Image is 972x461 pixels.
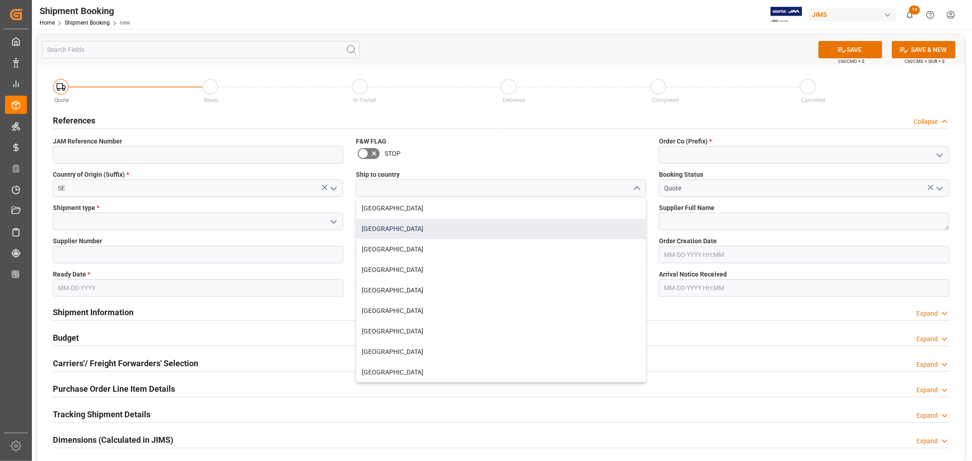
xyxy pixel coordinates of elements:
[356,362,646,383] div: [GEOGRAPHIC_DATA]
[659,203,715,213] span: Supplier Full Name
[53,357,198,369] h2: Carriers'/ Freight Forwarders' Selection
[385,149,401,159] span: STOP
[204,97,219,103] span: Ready
[909,5,920,15] span: 14
[659,137,712,146] span: Order Co (Prefix)
[326,181,340,195] button: open menu
[916,411,938,420] div: Expand
[659,246,949,263] input: MM-DD-YYYY HH:MM
[53,137,122,146] span: JAM Reference Number
[914,117,938,127] div: Collapse
[356,137,386,146] span: F&W FLAG
[53,114,95,127] h2: References
[53,236,102,246] span: Supplier Number
[356,239,646,260] div: [GEOGRAPHIC_DATA]
[53,279,343,297] input: MM-DD-YYYY
[356,342,646,362] div: [GEOGRAPHIC_DATA]
[659,236,717,246] span: Order Creation Date
[356,198,646,219] div: [GEOGRAPHIC_DATA]
[652,97,679,103] span: Completed
[916,436,938,446] div: Expand
[659,270,727,279] span: Arrival Notice Received
[53,179,343,197] input: Type to search/select
[356,280,646,301] div: [GEOGRAPHIC_DATA]
[353,97,376,103] span: In-Transit
[892,41,956,58] button: SAVE & NEW
[802,97,826,103] span: Cancelled
[932,148,946,162] button: open menu
[916,360,938,369] div: Expand
[916,334,938,344] div: Expand
[65,20,110,26] a: Shipment Booking
[356,219,646,239] div: [GEOGRAPHIC_DATA]
[900,5,920,25] button: show 14 new notifications
[53,434,173,446] h2: Dimensions (Calculated in JIMS)
[40,4,130,18] div: Shipment Booking
[356,170,400,179] span: Ship to country
[53,270,90,279] span: Ready Date
[916,385,938,395] div: Expand
[838,58,864,65] span: Ctrl/CMD + S
[356,321,646,342] div: [GEOGRAPHIC_DATA]
[53,332,79,344] h2: Budget
[905,58,945,65] span: Ctrl/CMD + Shift + S
[53,203,99,213] span: Shipment type
[659,279,949,297] input: MM-DD-YYYY HH:MM
[53,170,129,179] span: Country of Origin (Suffix)
[55,97,69,103] span: Quote
[629,181,643,195] button: close menu
[40,20,55,26] a: Home
[771,7,802,23] img: Exertis%20JAM%20-%20Email%20Logo.jpg_1722504956.jpg
[53,383,175,395] h2: Purchase Order Line Item Details
[808,6,900,23] button: JIMS
[920,5,941,25] button: Help Center
[916,309,938,318] div: Expand
[356,301,646,321] div: [GEOGRAPHIC_DATA]
[53,408,150,420] h2: Tracking Shipment Details
[818,41,882,58] button: SAVE
[356,260,646,280] div: [GEOGRAPHIC_DATA]
[42,41,360,58] input: Search Fields
[53,306,134,318] h2: Shipment Information
[503,97,525,103] span: Delivered
[808,8,896,21] div: JIMS
[659,170,703,179] span: Booking Status
[932,181,946,195] button: open menu
[326,215,340,229] button: open menu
